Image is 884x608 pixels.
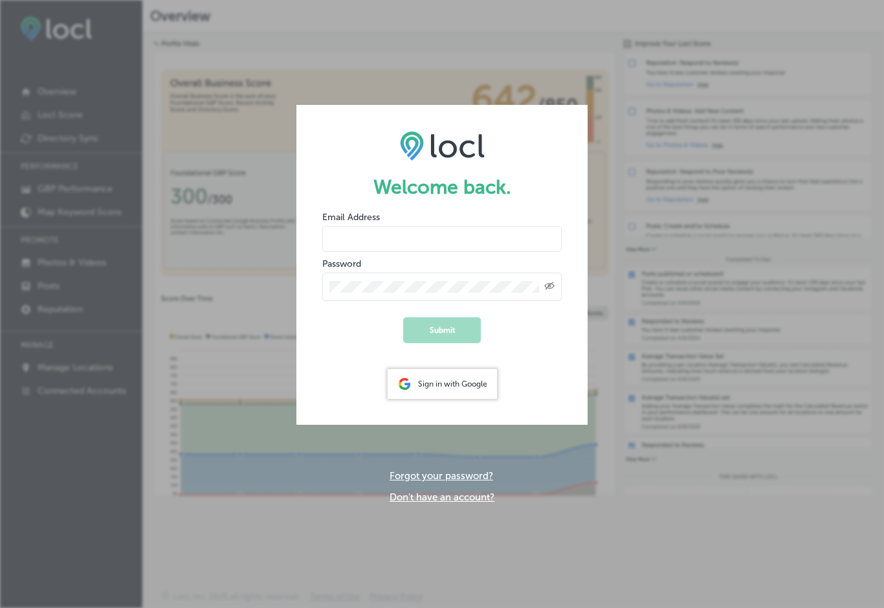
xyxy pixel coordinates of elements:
label: Password [322,258,361,269]
label: Email Address [322,212,380,223]
span: Toggle password visibility [544,281,555,293]
a: Forgot your password? [390,470,493,482]
h1: Welcome back. [322,175,562,199]
div: Sign in with Google [388,369,497,399]
button: Submit [403,317,481,343]
img: LOCL logo [400,131,485,161]
a: Don't have an account? [390,491,494,503]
